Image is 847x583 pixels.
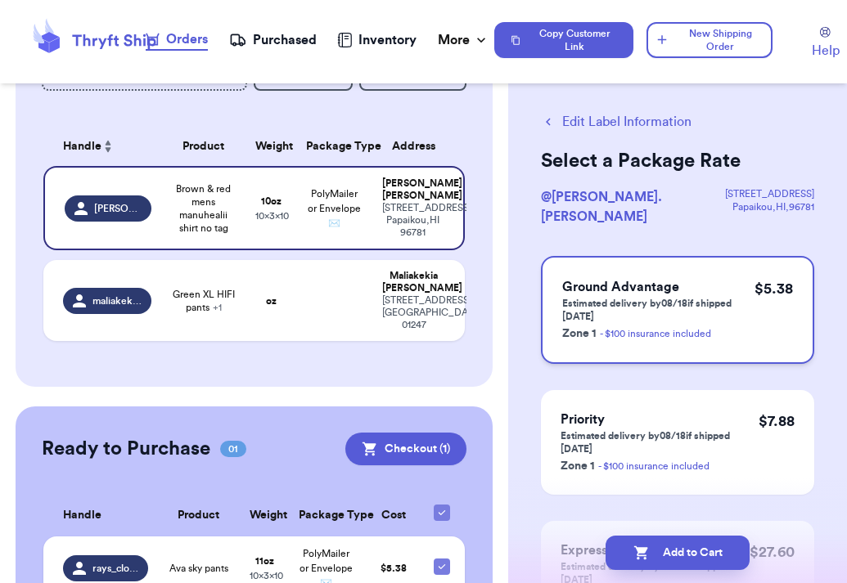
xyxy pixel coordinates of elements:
span: 01 [220,441,246,457]
strong: oz [266,296,277,306]
a: Purchased [229,30,317,50]
h2: Select a Package Rate [541,148,814,174]
span: + 1 [213,303,222,312]
th: Address [372,127,466,166]
a: Help [812,27,840,61]
span: Handle [63,507,101,524]
div: [STREET_ADDRESS] Papaikou , HI 96781 [382,202,444,239]
span: PolyMailer or Envelope ✉️ [308,189,361,228]
div: [STREET_ADDRESS] [725,187,814,200]
span: Priority [561,413,605,426]
div: More [438,30,489,50]
button: Copy Customer Link [494,22,633,58]
div: Orders [146,29,208,49]
button: Checkout (1) [345,433,466,465]
div: [PERSON_NAME] [PERSON_NAME] [382,177,444,202]
span: Brown & red mens manuhealii shirt no tag [171,182,236,235]
th: Product [161,127,246,166]
a: Inventory [337,30,417,50]
span: $ 5.38 [381,563,407,573]
div: Maliakekia [PERSON_NAME] [382,270,446,294]
p: $ 7.88 [759,410,795,433]
span: Ground Advantage [562,280,679,294]
span: Help [812,41,840,61]
span: [PERSON_NAME].[PERSON_NAME] [94,202,142,215]
a: - $100 insurance included [598,461,710,471]
p: Estimated delivery by 08/18 if shipped [DATE] [561,429,759,455]
span: @ [PERSON_NAME].[PERSON_NAME] [541,191,662,223]
span: Zone 1 [562,328,597,339]
button: Add to Cart [606,536,750,570]
span: maliakekiatilts [92,294,142,307]
th: Cost [363,495,424,536]
span: 10 x 3 x 10 [250,571,283,581]
th: Package Type [296,127,372,166]
span: Handle [63,138,101,155]
button: New Shipping Order [647,22,773,58]
span: Ava sky pants [169,562,228,575]
strong: 11 oz [255,556,274,566]
button: Sort ascending [101,137,115,156]
th: Weight [246,127,296,166]
span: Green XL HIFI pants [171,288,236,314]
p: Estimated delivery by 08/18 if shipped [DATE] [562,297,755,323]
p: $ 5.38 [755,277,793,300]
th: Product [158,495,240,536]
span: 10 x 3 x 10 [255,211,289,221]
div: Papaikou , HI , 96781 [725,200,814,213]
th: Weight [240,495,289,536]
span: Zone 1 [561,460,595,472]
button: Edit Label Information [541,112,692,132]
a: Orders [146,29,208,51]
div: [STREET_ADDRESS] [GEOGRAPHIC_DATA] , MA 01247 [382,294,446,331]
span: rays_closet_808 [92,562,138,575]
th: Package Type [289,495,363,536]
a: - $100 insurance included [600,329,711,339]
strong: 10 oz [261,196,282,206]
h2: Ready to Purchase [42,436,210,462]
